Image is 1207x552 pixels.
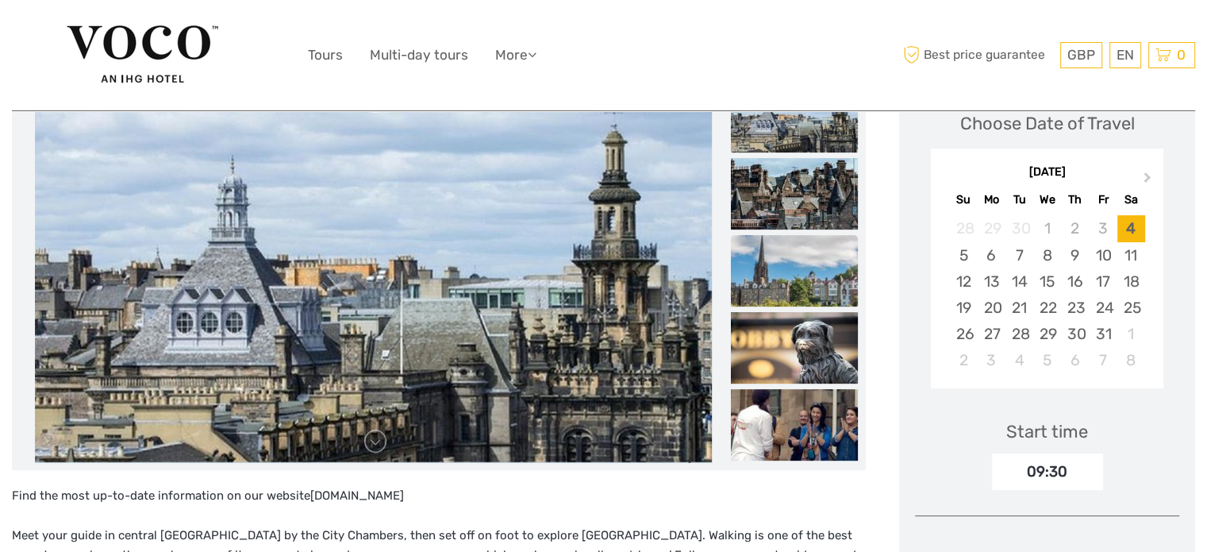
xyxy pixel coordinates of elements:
[978,242,1005,268] div: Choose Monday, October 6th, 2025
[1089,242,1117,268] div: Choose Friday, October 10th, 2025
[22,28,179,41] p: We're away right now. Please check back later!
[936,215,1159,373] div: month 2025-10
[1005,215,1033,241] div: Not available Tuesday, September 30th, 2025
[1033,215,1061,241] div: Not available Wednesday, October 1st, 2025
[1033,295,1061,321] div: Choose Wednesday, October 22nd, 2025
[1033,268,1061,295] div: Choose Wednesday, October 15th, 2025
[370,44,468,67] a: Multi-day tours
[931,164,1163,181] div: [DATE]
[978,215,1005,241] div: Not available Monday, September 29th, 2025
[1067,47,1095,63] span: GBP
[1033,189,1061,210] div: We
[1061,321,1089,347] div: Choose Thursday, October 30th, 2025
[1033,321,1061,347] div: Choose Wednesday, October 29th, 2025
[731,389,858,461] img: e2c68fa2a115421da34ce2dcb382d865_slider_thumbnail.jpeg
[1061,189,1089,210] div: Th
[731,81,858,152] img: 2eb42aa9e00440d1852ae4d56c54cfde_slider_thumbnail.jpeg
[35,81,712,462] img: 2eb42aa9e00440d1852ae4d56c54cfde_main_slider.jpeg
[1117,189,1145,210] div: Sa
[949,268,977,295] div: Choose Sunday, October 12th, 2025
[1174,47,1188,63] span: 0
[949,295,977,321] div: Choose Sunday, October 19th, 2025
[183,25,202,44] button: Open LiveChat chat widget
[310,488,404,503] a: [DOMAIN_NAME]
[1136,168,1162,194] button: Next Month
[949,347,977,373] div: Choose Sunday, November 2nd, 2025
[1117,347,1145,373] div: Choose Saturday, November 8th, 2025
[731,312,858,384] img: c2cf96b451fe4855870ca8422a103fd3_slider_thumbnail.jpeg
[731,158,858,230] img: 61c6451280bd4b059b233a0918369835_slider_thumbnail.jpeg
[1117,321,1145,347] div: Choose Saturday, November 1st, 2025
[1005,347,1033,373] div: Choose Tuesday, November 4th, 2025
[899,42,1056,68] span: Best price guarantee
[978,321,1005,347] div: Choose Monday, October 27th, 2025
[1006,419,1088,444] div: Start time
[1089,347,1117,373] div: Choose Friday, November 7th, 2025
[1005,242,1033,268] div: Choose Tuesday, October 7th, 2025
[731,235,858,307] img: 8ca1bc93b11e4470886ae432c3174de1_slider_thumbnail.jpeg
[1061,242,1089,268] div: Choose Thursday, October 9th, 2025
[992,454,1103,490] div: 09:30
[949,215,977,241] div: Not available Sunday, September 28th, 2025
[12,486,866,507] p: Find the most up-to-date information on our website
[1061,347,1089,373] div: Choose Thursday, November 6th, 2025
[949,321,977,347] div: Choose Sunday, October 26th, 2025
[978,189,1005,210] div: Mo
[1089,321,1117,347] div: Choose Friday, October 31st, 2025
[1033,242,1061,268] div: Choose Wednesday, October 8th, 2025
[949,189,977,210] div: Su
[1005,268,1033,295] div: Choose Tuesday, October 14th, 2025
[1117,215,1145,241] div: Choose Saturday, October 4th, 2025
[1005,189,1033,210] div: Tu
[1061,215,1089,241] div: Not available Thursday, October 2nd, 2025
[978,347,1005,373] div: Choose Monday, November 3rd, 2025
[1005,295,1033,321] div: Choose Tuesday, October 21st, 2025
[1061,268,1089,295] div: Choose Thursday, October 16th, 2025
[495,44,536,67] a: More
[56,14,230,96] img: 2351-3db78779-5b4c-4a66-84b1-85ae754ee32d_logo_big.jpg
[1117,295,1145,321] div: Choose Saturday, October 25th, 2025
[1089,268,1117,295] div: Choose Friday, October 17th, 2025
[1109,42,1141,68] div: EN
[978,295,1005,321] div: Choose Monday, October 20th, 2025
[1033,347,1061,373] div: Choose Wednesday, November 5th, 2025
[308,44,343,67] a: Tours
[949,242,977,268] div: Choose Sunday, October 5th, 2025
[960,111,1135,136] div: Choose Date of Travel
[1005,321,1033,347] div: Choose Tuesday, October 28th, 2025
[1117,242,1145,268] div: Choose Saturday, October 11th, 2025
[1117,268,1145,295] div: Choose Saturday, October 18th, 2025
[1089,215,1117,241] div: Not available Friday, October 3rd, 2025
[1089,189,1117,210] div: Fr
[1089,295,1117,321] div: Choose Friday, October 24th, 2025
[1061,295,1089,321] div: Choose Thursday, October 23rd, 2025
[978,268,1005,295] div: Choose Monday, October 13th, 2025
